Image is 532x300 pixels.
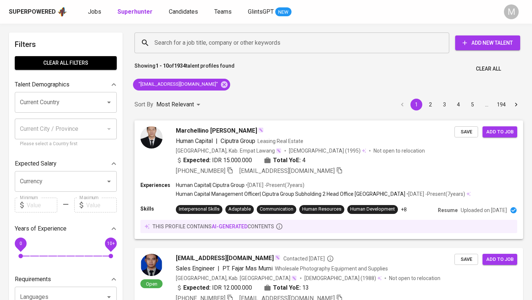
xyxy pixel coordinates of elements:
[176,137,213,144] span: Human Capital
[454,254,478,265] button: Save
[248,7,291,17] a: GlintsGPT NEW
[504,4,519,19] div: M
[486,128,514,136] span: Add to job
[140,205,176,212] p: Skills
[461,207,507,214] p: Uploaded on [DATE]
[222,265,273,272] span: PT. Fajar Mas Murni
[214,7,233,17] a: Teams
[260,206,293,213] div: Communication
[140,181,176,189] p: Experiences
[212,224,248,229] span: AI-generated
[176,147,282,154] div: [GEOGRAPHIC_DATA], Kab. Empat Lawang
[9,8,56,16] div: Superpowered
[438,207,458,214] p: Resume
[176,265,215,272] span: Sales Engineer
[27,198,57,212] input: Value
[107,241,115,246] span: 10+
[218,264,219,273] span: |
[283,255,334,262] span: Contacted [DATE]
[374,147,425,154] p: Not open to relocation
[486,255,514,264] span: Add to job
[176,283,252,292] div: IDR 12.000.000
[455,35,520,50] button: Add New Talent
[169,7,199,17] a: Candidates
[481,101,492,108] div: …
[15,159,57,168] p: Expected Salary
[176,254,274,263] span: [EMAIL_ADDRESS][DOMAIN_NAME]
[57,6,67,17] img: app logo
[176,167,225,174] span: [PHONE_NUMBER]
[467,99,478,110] button: Go to page 5
[401,206,407,213] p: +8
[473,62,504,76] button: Clear All
[216,137,218,146] span: |
[15,224,66,233] p: Years of Experience
[9,6,67,17] a: Superpoweredapp logo
[454,126,478,138] button: Save
[302,156,306,165] span: 4
[274,255,280,260] img: magic_wand.svg
[453,99,464,110] button: Go to page 4
[117,7,154,17] a: Superhunter
[258,127,264,133] img: magic_wand.svg
[15,77,117,92] div: Talent Demographics
[133,81,222,88] span: "[EMAIL_ADDRESS][DOMAIN_NAME]"
[248,8,274,15] span: GlintsGPT
[133,79,230,91] div: "[EMAIL_ADDRESS][DOMAIN_NAME]"
[15,156,117,171] div: Expected Salary
[410,99,422,110] button: page 1
[15,221,117,236] div: Years of Experience
[20,140,112,148] p: Please select a Country first
[291,275,297,281] img: magic_wand.svg
[176,190,405,198] p: Human Capital Management Officer | Ciputra Group Subholding 2 Head Office [GEOGRAPHIC_DATA]
[15,38,117,50] h6: Filters
[304,275,382,282] div: (1988)
[424,99,436,110] button: Go to page 2
[228,206,251,213] div: Adaptable
[273,283,301,292] b: Total YoE:
[143,281,160,287] span: Open
[176,275,297,282] div: [GEOGRAPHIC_DATA], Kab. [GEOGRAPHIC_DATA]
[510,99,522,110] button: Go to next page
[169,8,198,15] span: Candidates
[214,8,232,15] span: Teams
[19,241,22,246] span: 0
[156,63,169,69] b: 1 - 10
[179,206,219,213] div: Interpersonal Skills
[289,147,366,154] div: (1995)
[458,128,474,136] span: Save
[88,7,103,17] a: Jobs
[15,272,117,287] div: Requirements
[176,126,257,135] span: Marchellino [PERSON_NAME]
[389,275,440,282] p: Not open to relocation
[156,98,203,112] div: Most Relevant
[239,167,335,174] span: [EMAIL_ADDRESS][DOMAIN_NAME]
[395,99,523,110] nav: pagination navigation
[104,97,114,108] button: Open
[275,266,388,272] span: Wholesale Photography Equipment and Supplies
[183,283,211,292] b: Expected:
[156,100,194,109] p: Most Relevant
[86,198,117,212] input: Value
[15,275,51,284] p: Requirements
[302,206,341,213] div: Human Resources
[495,99,508,110] button: Go to page 194
[183,156,211,165] b: Expected:
[88,8,101,15] span: Jobs
[153,223,274,230] p: this profile contains contents
[117,8,153,15] b: Superhunter
[273,156,301,165] b: Total YoE:
[176,181,245,189] p: Human Capital | Ciputra Group
[258,138,303,144] span: Leasing Real Estate
[482,126,517,138] button: Add to job
[176,156,252,165] div: IDR 15.000.000
[104,176,114,187] button: Open
[289,147,345,154] span: [DEMOGRAPHIC_DATA]
[439,99,450,110] button: Go to page 3
[405,190,465,198] p: • [DATE] - Present ( 7 years )
[134,120,523,239] a: Marchellino [PERSON_NAME]Human Capital|Ciputra GroupLeasing Real Estate[GEOGRAPHIC_DATA], Kab. Em...
[174,63,186,69] b: 1934
[350,206,395,213] div: Human Development
[134,62,235,76] p: Showing of talent profiles found
[327,255,334,262] svg: By Jakarta recruiter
